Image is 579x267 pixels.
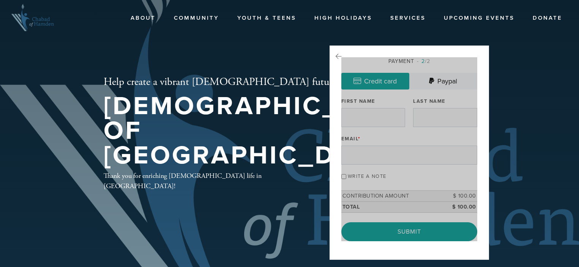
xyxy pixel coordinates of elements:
[11,4,54,31] img: Chabad-Of-Hamden-Logo_0.png
[104,76,421,89] h2: Help create a vibrant [DEMOGRAPHIC_DATA] future in our community!
[527,11,568,25] a: Donate
[309,11,378,25] a: High Holidays
[168,11,225,25] a: Community
[232,11,302,25] a: Youth & Teens
[104,171,305,191] div: Thank you for enriching [DEMOGRAPHIC_DATA] life in [GEOGRAPHIC_DATA]!
[438,11,520,25] a: Upcoming Events
[385,11,431,25] a: Services
[104,94,421,168] h1: [DEMOGRAPHIC_DATA] of [GEOGRAPHIC_DATA]
[125,11,161,25] a: About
